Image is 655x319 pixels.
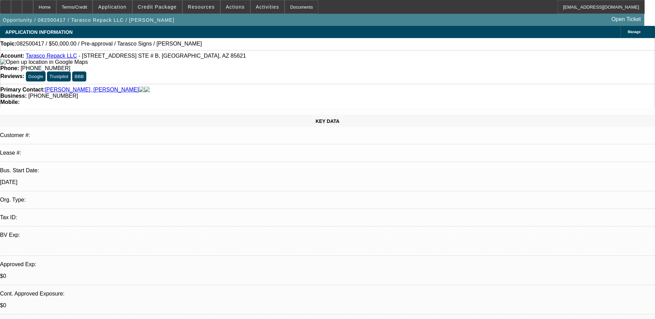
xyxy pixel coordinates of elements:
strong: Account: [0,53,24,59]
span: Opportunity / 082500417 / Tarasco Repack LLC / [PERSON_NAME] [3,17,174,23]
span: Application [98,4,126,10]
button: Actions [221,0,250,13]
button: Google [26,71,46,81]
img: linkedin-icon.png [144,87,150,93]
strong: Phone: [0,65,19,71]
button: Resources [183,0,220,13]
img: facebook-icon.png [139,87,144,93]
button: Credit Package [133,0,182,13]
strong: Primary Contact: [0,87,45,93]
span: 082500417 / $50,000.00 / Pre-approval / Tarasco Signs / [PERSON_NAME] [17,41,202,47]
strong: Reviews: [0,73,24,79]
a: View Google Maps [0,59,88,65]
a: [PERSON_NAME], [PERSON_NAME] [45,87,139,93]
a: Tarasco Repack LLC [26,53,77,59]
span: Manage [628,30,640,34]
span: Credit Package [138,4,177,10]
strong: Mobile: [0,99,20,105]
button: Trustpilot [47,71,70,81]
span: Activities [256,4,279,10]
strong: Topic: [0,41,17,47]
a: Open Ticket [609,13,644,25]
img: Open up location in Google Maps [0,59,88,65]
button: Activities [251,0,285,13]
button: BBB [72,71,86,81]
span: Actions [226,4,245,10]
span: [PHONE_NUMBER] [28,93,78,99]
span: Resources [188,4,215,10]
span: - [STREET_ADDRESS] STE # B, [GEOGRAPHIC_DATA], AZ 85621 [78,53,246,59]
button: Application [93,0,132,13]
strong: Business: [0,93,27,99]
span: KEY DATA [316,118,339,124]
span: APPLICATION INFORMATION [5,29,73,35]
span: [PHONE_NUMBER] [21,65,70,71]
